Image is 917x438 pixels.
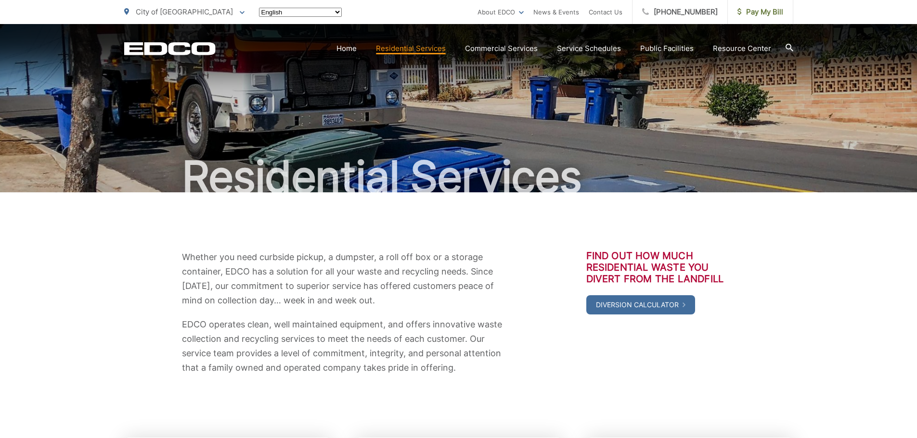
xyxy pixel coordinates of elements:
a: Contact Us [589,6,622,18]
a: Resource Center [713,43,771,54]
a: Residential Services [376,43,446,54]
select: Select a language [259,8,342,17]
p: EDCO operates clean, well maintained equipment, and offers innovative waste collection and recycl... [182,317,504,375]
h1: Residential Services [124,153,793,201]
p: Whether you need curbside pickup, a dumpster, a roll off box or a storage container, EDCO has a s... [182,250,504,308]
span: Pay My Bill [737,6,783,18]
a: Commercial Services [465,43,538,54]
a: Service Schedules [557,43,621,54]
a: Diversion Calculator [586,295,695,314]
a: About EDCO [478,6,524,18]
a: Public Facilities [640,43,694,54]
a: Home [336,43,357,54]
span: City of [GEOGRAPHIC_DATA] [136,7,233,16]
h3: Find out how much residential waste you divert from the landfill [586,250,736,285]
a: EDCD logo. Return to the homepage. [124,42,216,55]
a: News & Events [533,6,579,18]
